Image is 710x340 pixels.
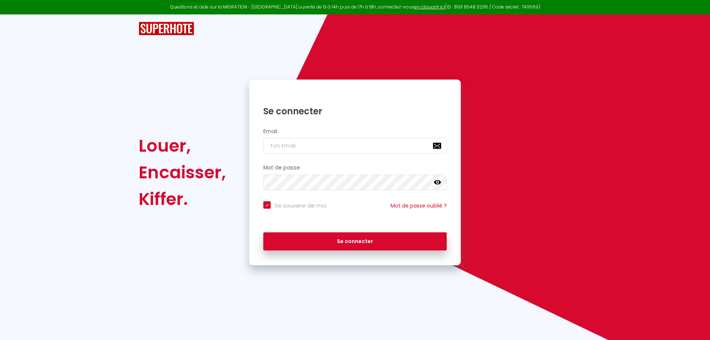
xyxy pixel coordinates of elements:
h2: Mot de passe [263,165,447,171]
div: Kiffer. [139,186,226,212]
a: en cliquant ici [414,4,445,10]
input: Ton Email [263,138,447,154]
img: SuperHote logo [139,22,194,36]
div: Louer, [139,132,226,159]
a: Mot de passe oublié ? [390,202,447,209]
h2: Email [263,128,447,135]
h1: Se connecter [263,105,447,117]
button: Se connecter [263,232,447,251]
div: Encaisser, [139,159,226,186]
